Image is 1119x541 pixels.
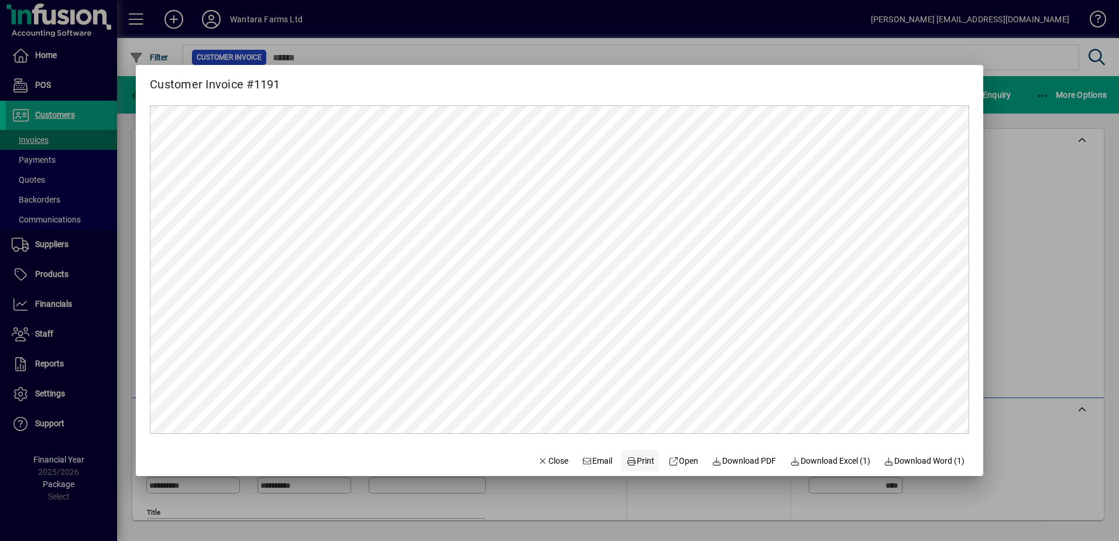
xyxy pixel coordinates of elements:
[626,455,654,467] span: Print
[622,450,659,471] button: Print
[136,65,294,94] h2: Customer Invoice #1191
[533,450,573,471] button: Close
[708,450,781,471] a: Download PDF
[578,450,617,471] button: Email
[785,450,875,471] button: Download Excel (1)
[790,455,870,467] span: Download Excel (1)
[582,455,613,467] span: Email
[712,455,777,467] span: Download PDF
[538,455,568,467] span: Close
[880,450,970,471] button: Download Word (1)
[664,450,703,471] a: Open
[668,455,698,467] span: Open
[884,455,965,467] span: Download Word (1)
